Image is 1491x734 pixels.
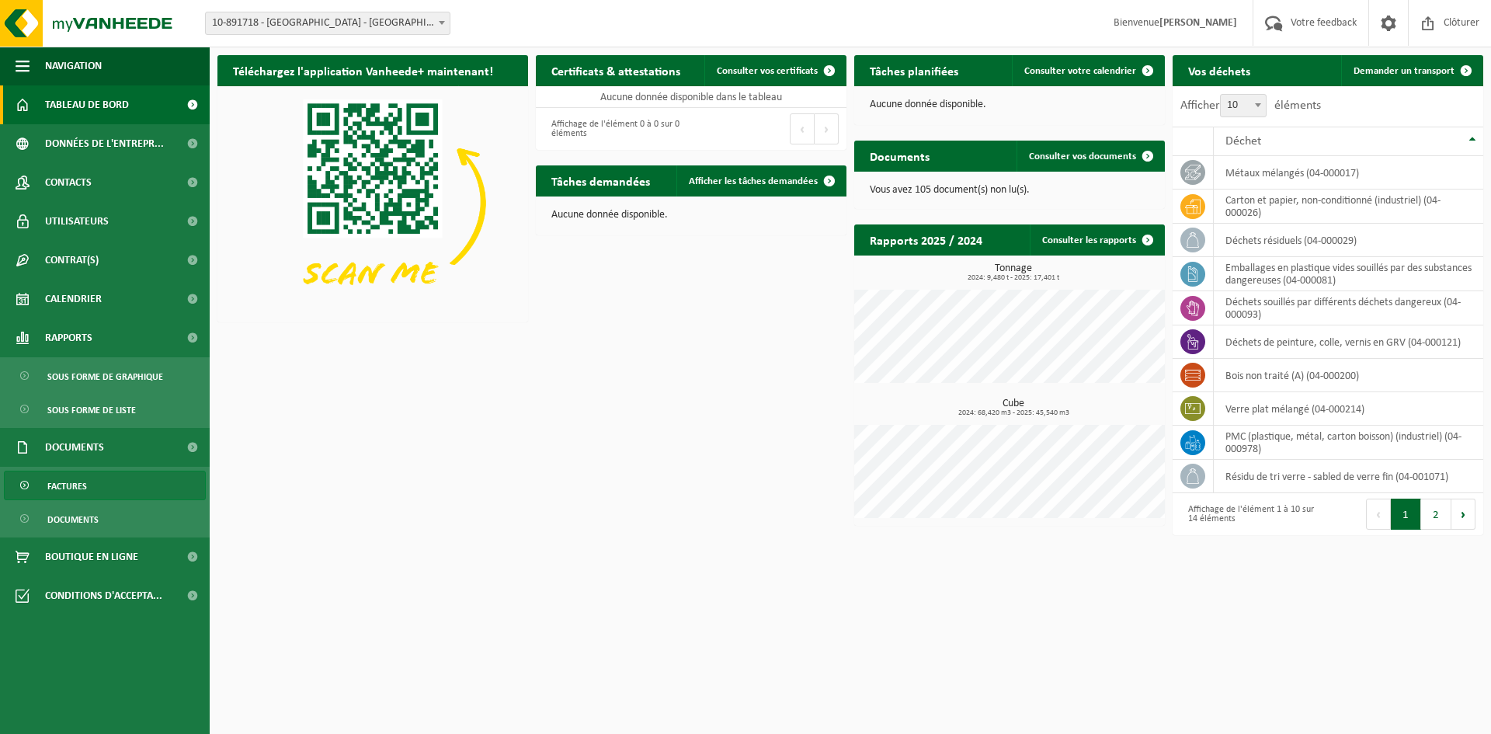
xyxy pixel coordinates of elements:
span: 2024: 9,480 t - 2025: 17,401 t [862,274,1165,282]
span: Demander un transport [1354,66,1455,76]
span: Sous forme de graphique [47,362,163,391]
span: Données de l'entrepr... [45,124,164,163]
span: Consulter votre calendrier [1024,66,1136,76]
td: métaux mélangés (04-000017) [1214,156,1483,190]
button: 1 [1391,499,1421,530]
td: carton et papier, non-conditionné (industriel) (04-000026) [1214,190,1483,224]
button: Previous [790,113,815,144]
a: Consulter vos certificats [704,55,845,86]
span: Boutique en ligne [45,537,138,576]
span: Navigation [45,47,102,85]
h3: Cube [862,398,1165,417]
td: Aucune donnée disponible dans le tableau [536,86,846,108]
span: Consulter vos documents [1029,151,1136,162]
span: Déchet [1225,135,1261,148]
a: Factures [4,471,206,500]
p: Vous avez 105 document(s) non lu(s). [870,185,1149,196]
h2: Tâches planifiées [854,55,974,85]
td: déchets souillés par différents déchets dangereux (04-000093) [1214,291,1483,325]
div: Affichage de l'élément 0 à 0 sur 0 éléments [544,112,683,146]
p: Aucune donnée disponible. [870,99,1149,110]
a: Afficher les tâches demandées [676,165,845,197]
span: Sous forme de liste [47,395,136,425]
span: Contrat(s) [45,241,99,280]
p: Aucune donnée disponible. [551,210,831,221]
span: 10-891718 - EUROGLASS - VILLERS-LE-BOUILLET [206,12,450,34]
button: Next [815,113,839,144]
span: Contacts [45,163,92,202]
span: 10 [1220,94,1267,117]
td: déchets de peinture, colle, vernis en GRV (04-000121) [1214,325,1483,359]
label: Afficher éléments [1180,99,1321,112]
a: Documents [4,504,206,534]
button: 2 [1421,499,1451,530]
span: 10 [1221,95,1266,117]
td: verre plat mélangé (04-000214) [1214,392,1483,426]
h2: Certificats & attestations [536,55,696,85]
td: PMC (plastique, métal, carton boisson) (industriel) (04-000978) [1214,426,1483,460]
td: déchets résiduels (04-000029) [1214,224,1483,257]
h3: Tonnage [862,263,1165,282]
img: Download de VHEPlus App [217,86,528,319]
a: Consulter vos documents [1017,141,1163,172]
span: Documents [45,428,104,467]
h2: Vos déchets [1173,55,1266,85]
span: Documents [47,505,99,534]
span: Factures [47,471,87,501]
span: Calendrier [45,280,102,318]
a: Sous forme de liste [4,395,206,424]
span: Conditions d'accepta... [45,576,162,615]
span: Rapports [45,318,92,357]
button: Previous [1366,499,1391,530]
td: emballages en plastique vides souillés par des substances dangereuses (04-000081) [1214,257,1483,291]
h2: Tâches demandées [536,165,666,196]
strong: [PERSON_NAME] [1159,17,1237,29]
h2: Téléchargez l'application Vanheede+ maintenant! [217,55,509,85]
a: Consulter les rapports [1030,224,1163,256]
a: Demander un transport [1341,55,1482,86]
span: Consulter vos certificats [717,66,818,76]
h2: Rapports 2025 / 2024 [854,224,998,255]
h2: Documents [854,141,945,171]
span: 2024: 68,420 m3 - 2025: 45,540 m3 [862,409,1165,417]
span: Tableau de bord [45,85,129,124]
span: 10-891718 - EUROGLASS - VILLERS-LE-BOUILLET [205,12,450,35]
a: Consulter votre calendrier [1012,55,1163,86]
a: Sous forme de graphique [4,361,206,391]
td: bois non traité (A) (04-000200) [1214,359,1483,392]
button: Next [1451,499,1475,530]
div: Affichage de l'élément 1 à 10 sur 14 éléments [1180,497,1320,531]
span: Utilisateurs [45,202,109,241]
td: résidu de tri verre - sabled de verre fin (04-001071) [1214,460,1483,493]
span: Afficher les tâches demandées [689,176,818,186]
